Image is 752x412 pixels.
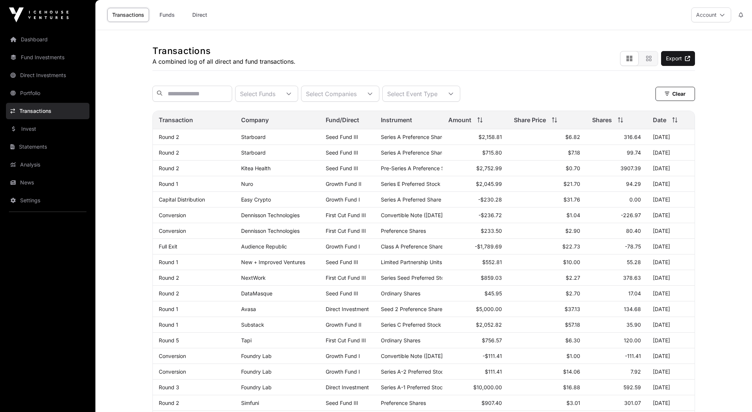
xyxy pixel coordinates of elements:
a: Nuro [241,181,253,187]
a: Starboard [241,149,266,156]
a: Seed Fund III [326,400,358,406]
a: Statements [6,139,89,155]
td: [DATE] [647,223,695,239]
a: Audience Republic [241,243,287,250]
a: Portfolio [6,85,89,101]
a: Round 2 [159,165,179,171]
td: -$230.28 [442,192,508,207]
a: Growth Fund II [326,321,361,328]
a: Seed Fund III [326,149,358,156]
span: $16.88 [563,384,580,390]
td: [DATE] [647,239,695,254]
a: Foundry Lab [241,384,272,390]
a: Seed Fund III [326,165,358,171]
span: $37.13 [565,306,580,312]
span: Direct Investment [326,384,369,390]
td: [DATE] [647,207,695,223]
span: Series A Preference Shares [381,149,448,156]
span: 120.00 [624,337,641,343]
a: Seed Fund III [326,134,358,140]
td: $756.57 [442,333,508,348]
span: $3.01 [566,400,580,406]
a: Invest [6,121,89,137]
a: Growth Fund I [326,196,360,203]
td: [DATE] [647,348,695,364]
td: $2,045.99 [442,176,508,192]
a: Transactions [6,103,89,119]
td: $10,000.00 [442,380,508,395]
td: $2,052.82 [442,317,508,333]
a: Growth Fund I [326,368,360,375]
td: [DATE] [647,286,695,301]
a: Direct [185,8,215,22]
span: 378.63 [623,275,641,281]
a: Dashboard [6,31,89,48]
a: Transactions [107,8,149,22]
td: [DATE] [647,317,695,333]
a: Funds [152,8,182,22]
span: 94.29 [626,181,641,187]
td: $715.80 [442,145,508,161]
td: $907.40 [442,395,508,411]
span: $0.70 [566,165,580,171]
a: Direct Investments [6,67,89,83]
a: Round 2 [159,134,179,140]
div: Select Companies [301,86,361,101]
td: $45.95 [442,286,508,301]
span: Preference Shares [381,400,426,406]
span: Series A-1 Preferred Stock [381,384,446,390]
span: Amount [448,115,471,124]
a: Conversion [159,368,186,375]
a: Simfuni [241,400,259,406]
a: Foundry Lab [241,368,272,375]
span: Seed 2 Preference Shares [381,306,445,312]
td: $2,158.81 [442,129,508,145]
a: News [6,174,89,191]
a: First Cut Fund III [326,212,366,218]
img: Icehouse Ventures Logo [9,7,69,22]
span: 316.64 [624,134,641,140]
td: $552.81 [442,254,508,270]
span: -226.97 [621,212,641,218]
span: Series A-2 Preferred Stock [381,368,447,375]
span: Convertible Note ([DATE]) [381,212,445,218]
a: Easy Crypto [241,196,271,203]
span: $7.18 [568,149,580,156]
a: Round 1 [159,259,178,265]
a: Capital Distribution [159,196,205,203]
span: Limited Partnership Units [381,259,442,265]
a: Kitea Health [241,165,271,171]
span: $57.18 [565,321,580,328]
a: Dennisson Technologies [241,212,300,218]
span: $31.76 [563,196,580,203]
td: [DATE] [647,301,695,317]
td: -$1,789.69 [442,239,508,254]
button: Clear [655,87,695,101]
span: 3907.39 [620,165,641,171]
a: Settings [6,192,89,209]
div: Select Funds [236,86,280,101]
span: Instrument [381,115,412,124]
a: Round 2 [159,149,179,156]
span: 17.04 [628,290,641,297]
a: Full Exit [159,243,177,250]
span: Ordinary Shares [381,337,420,343]
div: Chat Widget [715,376,752,412]
a: Growth Fund I [326,353,360,359]
td: [DATE] [647,145,695,161]
span: Fund/Direct [326,115,359,124]
span: $2.70 [566,290,580,297]
td: $233.50 [442,223,508,239]
span: $10.00 [563,259,580,265]
span: Pre-Series A Preference Shares [381,165,458,171]
span: 7.92 [631,368,641,375]
span: $21.70 [563,181,580,187]
a: Growth Fund II [326,181,361,187]
span: 55.28 [627,259,641,265]
td: [DATE] [647,395,695,411]
span: Convertible Note ([DATE]) [381,353,445,359]
span: $1.04 [566,212,580,218]
a: Round 2 [159,400,179,406]
td: -$236.72 [442,207,508,223]
a: Seed Fund III [326,259,358,265]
